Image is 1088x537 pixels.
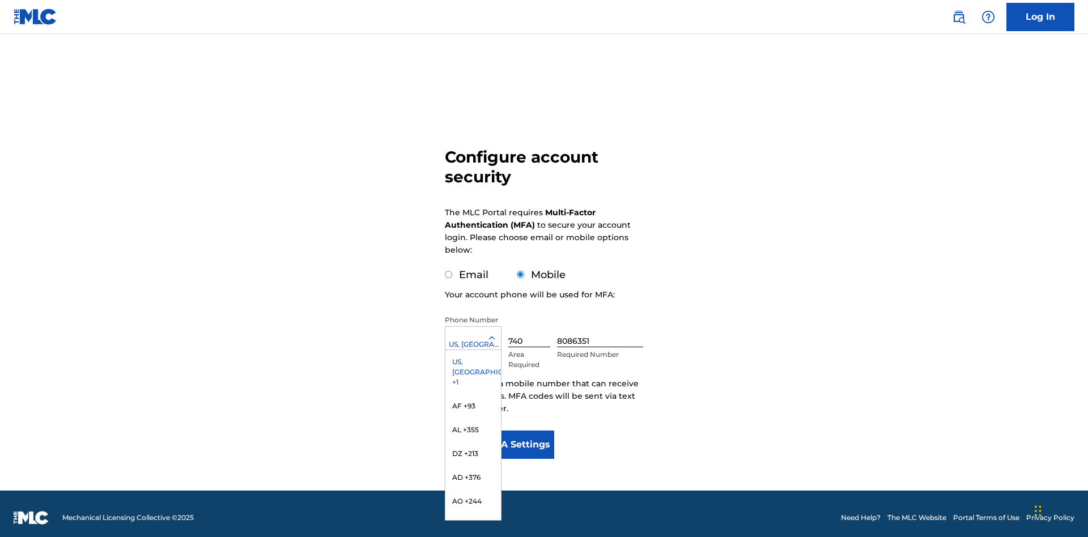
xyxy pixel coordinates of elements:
div: AF +93 [445,394,501,418]
p: Required Number [557,350,643,360]
p: Area Required [508,350,550,370]
img: logo [14,511,49,525]
a: Portal Terms of Use [953,513,1019,523]
a: Need Help? [841,513,881,523]
iframe: Chat Widget [1031,483,1088,537]
div: US, [GEOGRAPHIC_DATA] +1 [445,350,501,394]
div: Help [977,6,1000,28]
p: Your account phone will be used for MFA: [445,288,615,301]
label: Email [459,268,488,281]
span: Mechanical Licensing Collective © 2025 [62,513,194,523]
a: Log In [1006,3,1074,31]
div: AO +244 [445,489,501,513]
div: Drag [1035,494,1042,528]
div: AD +376 [445,466,501,489]
div: AI +1264 [445,513,501,537]
img: MLC Logo [14,8,57,25]
label: Mobile [531,268,566,281]
a: Privacy Policy [1026,513,1074,523]
a: Public Search [947,6,970,28]
a: The MLC Website [887,513,946,523]
p: Please enter a mobile number that can receive text messages. MFA codes will be sent via text to t... [445,377,643,415]
div: AL +355 [445,418,501,442]
h3: Configure account security [445,147,643,187]
div: DZ +213 [445,442,501,466]
img: help [981,10,995,24]
p: The MLC Portal requires to secure your account login. Please choose email or mobile options below: [445,206,631,256]
img: search [952,10,966,24]
div: US, [GEOGRAPHIC_DATA] +1 [445,339,501,350]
